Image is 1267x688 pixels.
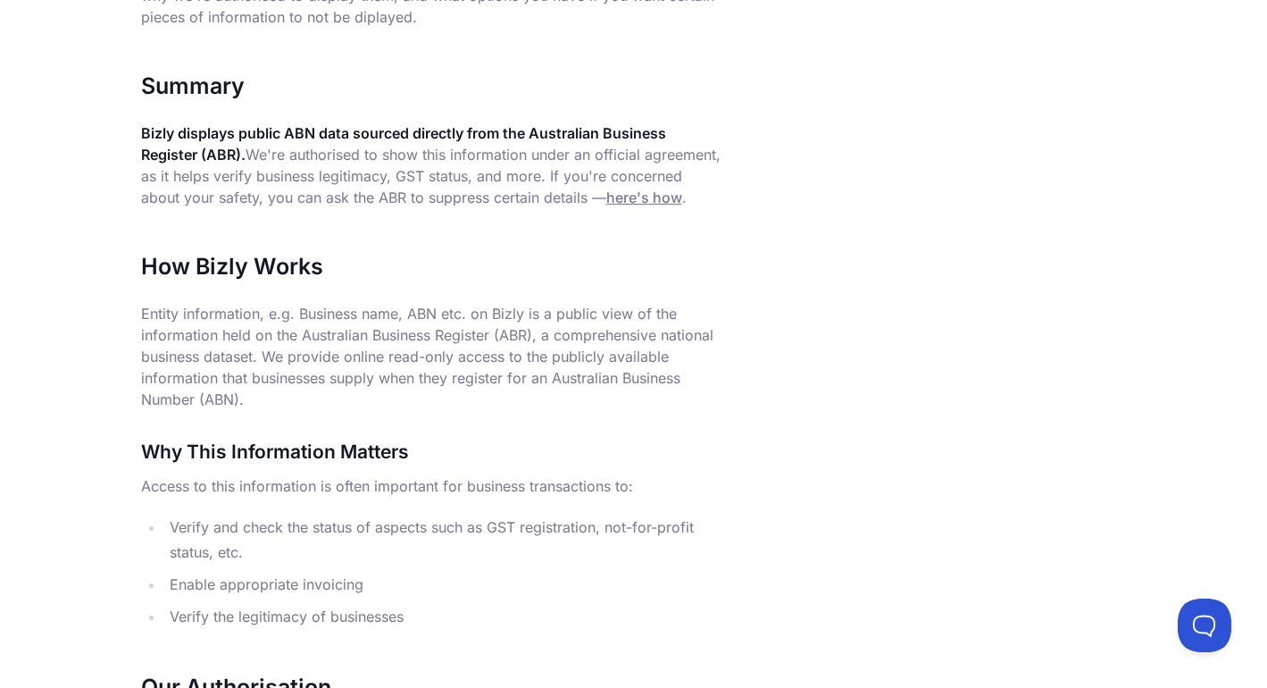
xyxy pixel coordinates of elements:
p: Access to this information is often important for business transactions to: [141,475,721,497]
li: Enable appropriate invoicing [164,572,721,597]
h2: How Bizly Works [141,253,721,281]
h3: Why This Information Matters [141,440,721,464]
iframe: Toggle Customer Support [1178,599,1231,652]
li: Verify the legitimacy of businesses [164,604,721,629]
strong: Bizly displays public ABN data sourced directly from the Australian Business Register (ABR). [141,124,666,164]
a: here's how [606,189,682,206]
h2: Summary [141,72,721,100]
p: We're authorised to show this information under an official agreement, as it helps verify busines... [141,122,721,208]
p: Entity information, e.g. Business name, ABN etc. on Bizly is a public view of the information hel... [141,303,721,410]
li: Verify and check the status of aspects such as GST registration, not-for-profit status, etc. [164,515,721,565]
